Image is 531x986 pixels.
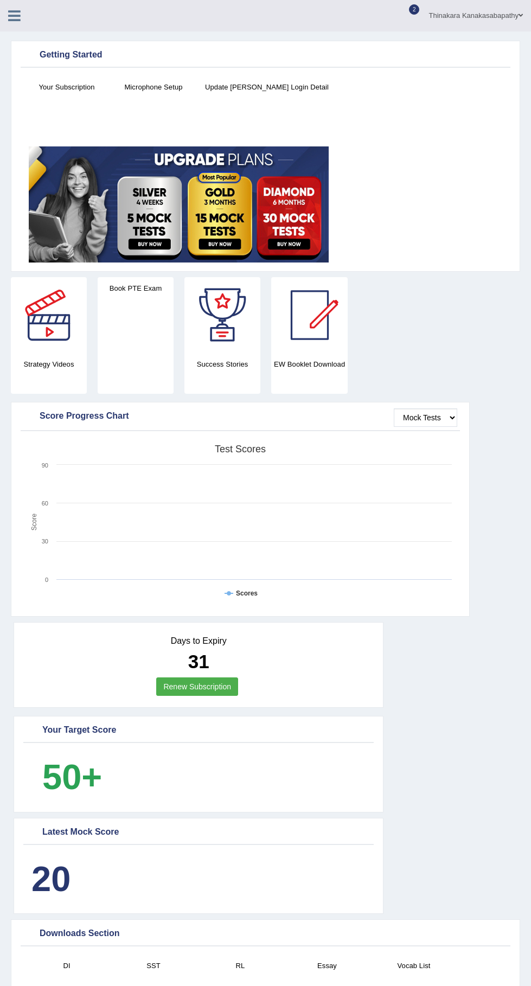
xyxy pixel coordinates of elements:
h4: SST [116,960,191,971]
h4: Strategy Videos [11,358,87,370]
h4: DI [29,960,105,971]
h4: Days to Expiry [26,636,371,646]
tspan: Test scores [215,444,266,454]
img: small5.jpg [29,146,329,262]
text: 30 [42,538,48,545]
text: 90 [42,462,48,469]
tspan: Score [30,514,38,531]
div: Downloads Section [23,926,508,942]
h4: Vocab List [376,960,452,971]
text: 60 [42,500,48,507]
span: 2 [409,4,420,15]
b: 20 [31,859,71,899]
text: 0 [45,577,48,583]
h4: Book PTE Exam [98,283,174,294]
h4: Update [PERSON_NAME] Login Detail [202,81,331,93]
h4: Your Subscription [29,81,105,93]
h4: Microphone Setup [116,81,191,93]
h4: RL [202,960,278,971]
h4: EW Booklet Download [271,358,348,370]
div: Score Progress Chart [23,408,457,425]
h4: Essay [289,960,365,971]
h4: Success Stories [184,358,260,370]
b: 50+ [42,757,102,797]
b: 31 [188,651,209,672]
div: Getting Started [23,47,508,63]
div: Latest Mock Score [26,824,371,841]
div: Your Target Score [26,722,371,739]
tspan: Scores [236,590,258,597]
a: Renew Subscription [156,677,238,696]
